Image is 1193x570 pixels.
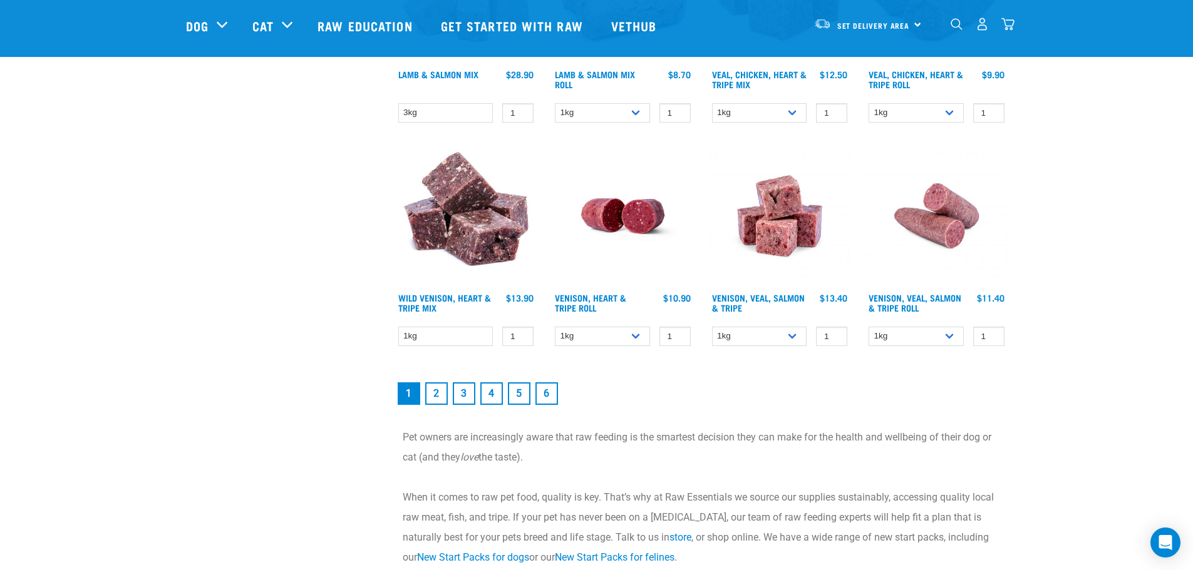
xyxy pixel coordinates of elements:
a: New Start Packs for felines [555,551,674,563]
a: Veal, Chicken, Heart & Tripe Roll [869,72,963,86]
a: Page 1 [398,382,420,405]
div: $8.70 [668,69,691,79]
a: Goto page 2 [425,382,448,405]
a: Lamb & Salmon Mix [398,72,478,76]
a: Goto page 6 [535,382,558,405]
a: Raw Education [305,1,428,51]
img: home-icon@2x.png [1001,18,1015,31]
input: 1 [816,103,847,123]
nav: pagination [395,380,1008,407]
div: $13.40 [820,293,847,303]
div: $10.90 [663,293,691,303]
a: Cat [252,16,274,35]
div: Open Intercom Messenger [1150,527,1180,557]
p: Pet owners are increasingly aware that raw feeding is the smartest decision they can make for the... [403,427,1000,467]
input: 1 [502,103,534,123]
a: Goto page 4 [480,382,503,405]
a: Goto page 3 [453,382,475,405]
em: love [460,451,478,463]
img: Raw Essentials Venison Heart & Tripe Hypoallergenic Raw Pet Food Bulk Roll Unwrapped [552,145,694,287]
input: 1 [659,327,691,346]
a: Venison, Heart & Tripe Roll [555,295,626,310]
a: Wild Venison, Heart & Tripe Mix [398,295,491,310]
img: user.png [976,18,989,31]
img: Venison Veal Salmon Tripe 1621 [709,145,851,287]
div: $13.90 [506,293,534,303]
a: Vethub [599,1,673,51]
a: Get started with Raw [428,1,599,51]
p: When it comes to raw pet food, quality is key. That’s why at Raw Essentials we source our supplie... [403,487,1000,567]
img: 1171 Venison Heart Tripe Mix 01 [395,145,537,287]
a: Lamb & Salmon Mix Roll [555,72,635,86]
input: 1 [973,327,1004,346]
input: 1 [659,103,691,123]
a: Venison, Veal, Salmon & Tripe Roll [869,295,961,310]
a: Veal, Chicken, Heart & Tripe Mix [712,72,807,86]
img: van-moving.png [814,18,831,29]
a: Dog [186,16,209,35]
a: Goto page 5 [508,382,530,405]
div: $28.90 [506,69,534,79]
a: Venison, Veal, Salmon & Tripe [712,295,805,310]
input: 1 [502,327,534,346]
input: 1 [973,103,1004,123]
div: $12.50 [820,69,847,79]
a: store [669,531,691,543]
div: $11.40 [977,293,1004,303]
input: 1 [816,327,847,346]
img: Venison Veal Salmon Tripe 1651 [865,145,1008,287]
a: New Start Packs for dogs [417,551,529,563]
img: home-icon-1@2x.png [951,18,963,30]
div: $9.90 [982,69,1004,79]
span: Set Delivery Area [837,23,910,28]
